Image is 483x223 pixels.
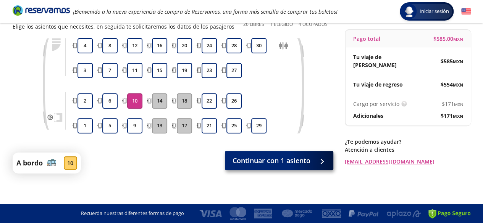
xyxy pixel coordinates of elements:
i: Brand Logo [13,5,70,16]
small: MXN [453,113,463,119]
em: ¡Bienvenido a la nueva experiencia de compra de Reservamos, una forma más sencilla de comprar tus... [73,8,338,15]
span: $ 171 [441,112,463,120]
button: 22 [202,93,217,109]
button: 18 [177,93,192,109]
button: 2 [78,93,93,109]
button: 20 [177,38,192,53]
button: 1 [78,118,93,133]
button: 21 [202,118,217,133]
p: 26 Libres [243,21,264,28]
button: 8 [102,38,118,53]
button: 25 [226,118,242,133]
span: $ 585 [441,57,463,65]
button: 9 [127,118,142,133]
small: MXN [454,101,463,107]
span: $ 171 [442,100,463,108]
button: Continuar con 1 asiento [225,151,333,170]
p: A bordo [16,158,43,168]
p: Cargo por servicio [353,100,399,108]
button: 14 [152,93,167,109]
div: 10 [64,156,77,170]
button: 4 [78,38,93,53]
button: 10 [127,93,142,109]
button: 12 [127,38,142,53]
button: 28 [226,38,242,53]
button: 16 [152,38,167,53]
p: 1 Elegido [270,21,293,28]
p: Tu viaje de regreso [353,80,403,88]
button: 29 [251,118,267,133]
button: 24 [202,38,217,53]
button: 30 [251,38,267,53]
button: 19 [177,63,192,78]
p: Elige los asientos que necesites, en seguida te solicitaremos los datos de los pasajeros [13,22,234,30]
button: 13 [152,118,167,133]
button: 7 [102,63,118,78]
button: 26 [226,93,242,109]
button: 11 [127,63,142,78]
button: 23 [202,63,217,78]
button: 3 [78,63,93,78]
button: 15 [152,63,167,78]
p: Pago total [353,35,380,43]
p: Tu viaje de [PERSON_NAME] [353,53,408,69]
p: Atención a clientes [345,146,471,154]
span: $ 585.00 [433,35,463,43]
button: English [461,7,471,16]
small: MXN [453,59,463,64]
small: MXN [453,36,463,42]
span: Iniciar sesión [417,8,452,15]
button: 17 [177,118,192,133]
span: $ 554 [441,80,463,88]
p: Recuerda nuestras diferentes formas de pago [81,210,184,217]
button: 27 [226,63,242,78]
a: Brand Logo [13,5,70,18]
small: MXN [453,82,463,88]
p: 4 Ocupados [299,21,328,28]
p: Adicionales [353,112,383,120]
button: 6 [102,93,118,109]
a: [EMAIL_ADDRESS][DOMAIN_NAME] [345,157,471,165]
button: 5 [102,118,118,133]
span: Continuar con 1 asiento [233,156,310,166]
p: ¿Te podemos ayudar? [345,138,471,146]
